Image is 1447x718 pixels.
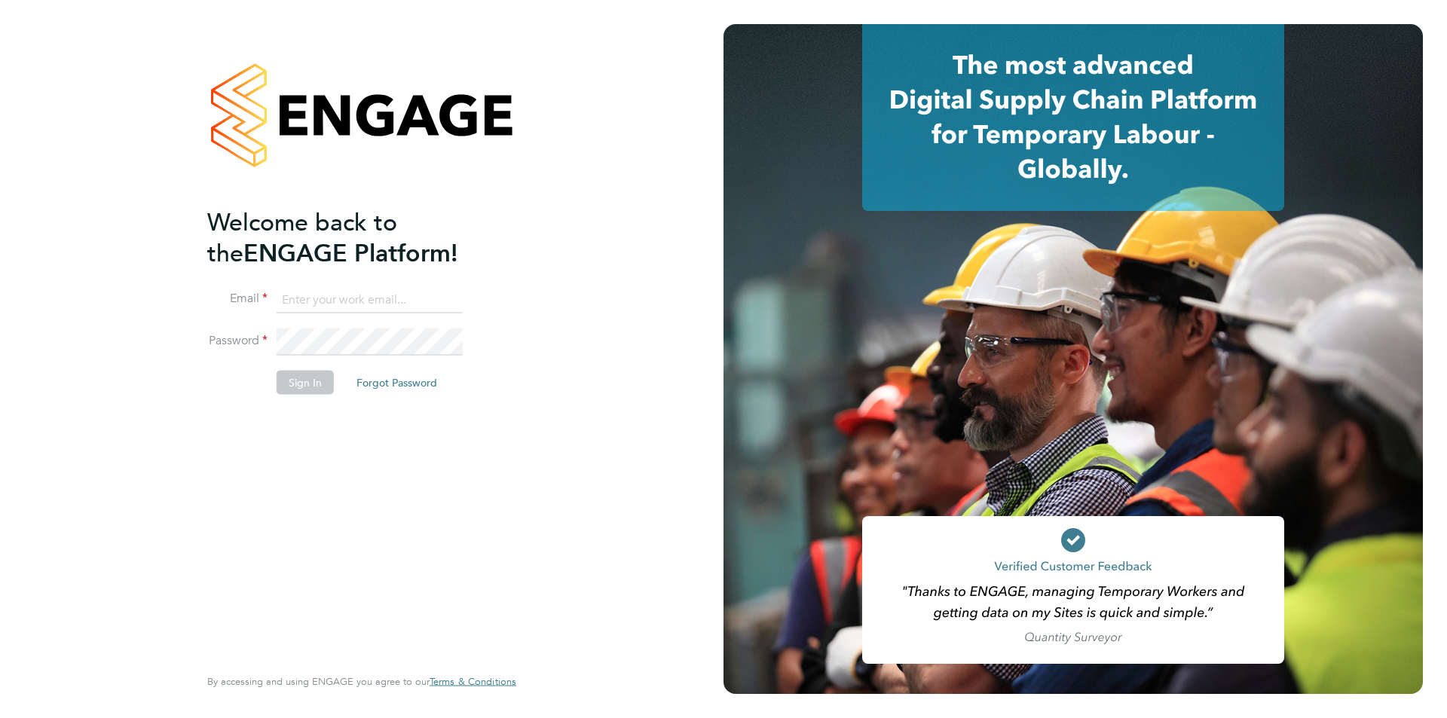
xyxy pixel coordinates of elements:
span: Welcome back to the [207,207,397,267]
label: Password [207,333,268,349]
button: Sign In [277,371,334,395]
span: Terms & Conditions [430,675,516,688]
h2: ENGAGE Platform! [207,206,501,268]
a: Terms & Conditions [430,676,516,688]
label: Email [207,291,268,307]
button: Forgot Password [344,371,449,395]
input: Enter your work email... [277,286,463,313]
span: By accessing and using ENGAGE you agree to our [207,675,516,688]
